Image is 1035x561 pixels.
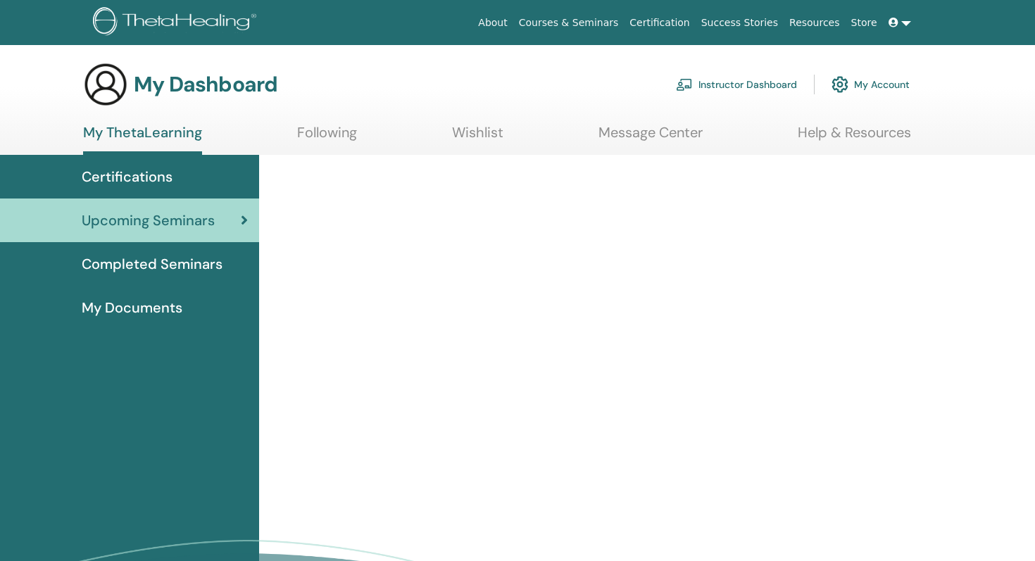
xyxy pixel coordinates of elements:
[696,10,784,36] a: Success Stories
[676,78,693,91] img: chalkboard-teacher.svg
[83,62,128,107] img: generic-user-icon.jpg
[82,297,182,318] span: My Documents
[82,210,215,231] span: Upcoming Seminars
[297,124,357,151] a: Following
[598,124,703,151] a: Message Center
[134,72,277,97] h3: My Dashboard
[832,73,848,96] img: cog.svg
[624,10,695,36] a: Certification
[846,10,883,36] a: Store
[93,7,261,39] img: logo.png
[513,10,625,36] a: Courses & Seminars
[452,124,503,151] a: Wishlist
[676,69,797,100] a: Instructor Dashboard
[832,69,910,100] a: My Account
[82,166,172,187] span: Certifications
[83,124,202,155] a: My ThetaLearning
[82,253,222,275] span: Completed Seminars
[472,10,513,36] a: About
[784,10,846,36] a: Resources
[798,124,911,151] a: Help & Resources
